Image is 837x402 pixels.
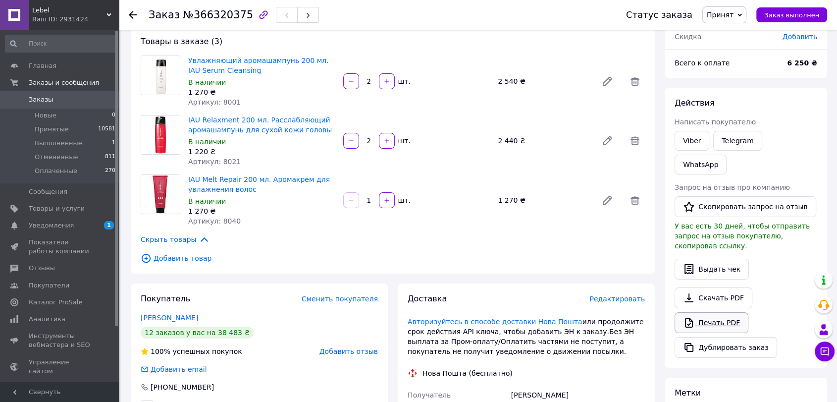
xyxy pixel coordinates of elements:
[112,139,115,148] span: 1
[29,204,85,213] span: Товары и услуги
[597,131,617,151] a: Редактировать
[597,190,617,210] a: Редактировать
[625,131,645,151] span: Удалить
[104,221,114,230] span: 1
[141,253,645,264] span: Добавить товар
[597,71,617,91] a: Редактировать
[5,35,116,53] input: Поиск
[589,295,645,303] span: Редактировать
[675,118,756,126] span: Написать покупателю
[29,298,82,307] span: Каталог ProSale
[675,98,714,108] span: Действия
[112,111,115,120] span: 0
[149,9,180,21] span: Заказ
[756,7,827,22] button: Заказ выполнен
[141,314,198,322] a: [PERSON_NAME]
[494,134,593,148] div: 2 440 ₴
[188,217,241,225] span: Артикул: 8040
[675,337,777,358] button: Дублировать заказ
[625,71,645,91] span: Удалить
[141,175,180,214] img: IAU Melt Repair 200 мл. Аромакрем для увлажнения волос
[494,74,593,88] div: 2 540 ₴
[675,287,752,308] a: Скачать PDF
[35,139,82,148] span: Выполненные
[494,193,593,207] div: 1 270 ₴
[675,196,816,217] button: Скопировать запрос на отзыв
[188,78,226,86] span: В наличии
[626,10,692,20] div: Статус заказа
[319,347,378,355] span: Добавить отзыв
[129,10,137,20] div: Вернуться назад
[35,153,78,162] span: Отмененные
[150,364,208,374] div: Добавить email
[29,61,56,70] span: Главная
[408,391,451,399] span: Получатель
[29,95,53,104] span: Заказы
[707,11,733,19] span: Принят
[29,332,92,349] span: Инструменты вебмастера и SEO
[35,125,69,134] span: Принятые
[815,342,835,361] button: Чат с покупателем
[675,312,748,333] a: Печать PDF
[141,56,180,95] img: Увлажняющий аромашампунь 200 мл. IAU Serum Cleansing
[105,153,115,162] span: 811
[29,281,69,290] span: Покупатели
[625,190,645,210] span: Удалить
[29,264,55,273] span: Отзывы
[675,222,810,250] span: У вас есть 30 дней, чтобы отправить запрос на отзыв покупателю, скопировав ссылку.
[408,294,447,303] span: Доставка
[188,206,335,216] div: 1 270 ₴
[188,98,241,106] span: Артикул: 8001
[140,364,208,374] div: Добавить email
[35,167,77,175] span: Оплаченные
[183,9,253,21] span: №366320375
[188,116,332,134] a: IAU Relaxment 200 мл. Расслабляющий аромашампунь для сухой кожи головы
[105,167,115,175] span: 270
[764,11,819,19] span: Заказ выполнен
[29,187,67,196] span: Сообщения
[141,294,190,303] span: Покупатель
[675,33,701,41] span: Скидка
[188,147,335,157] div: 1 220 ₴
[396,136,412,146] div: шт.
[32,6,106,15] span: Lebel
[150,382,215,392] div: [PHONE_NUMBER]
[188,197,226,205] span: В наличии
[141,37,222,46] span: Товары в заказе (3)
[408,318,582,326] a: Авторизуйтесь в способе доставки Нова Пошта
[675,388,701,398] span: Метки
[141,115,180,154] img: IAU Relaxment 200 мл. Расслабляющий аромашампунь для сухой кожи головы
[29,78,99,87] span: Заказы и сообщения
[29,358,92,376] span: Управление сайтом
[188,87,335,97] div: 1 270 ₴
[787,59,817,67] b: 6 250 ₴
[675,259,749,280] button: Выдать чек
[141,327,254,339] div: 12 заказов у вас на 38 483 ₴
[29,221,74,230] span: Уведомления
[188,57,329,74] a: Увлажняющий аромашампунь 200 мл. IAU Serum Cleansing
[35,111,56,120] span: Новые
[675,59,730,67] span: Всего к оплате
[188,175,330,193] a: IAU Melt Repair 200 мл. Аромакрем для увлажнения волос
[141,346,242,356] div: успешных покупок
[675,131,709,151] a: Viber
[32,15,119,24] div: Ваш ID: 2931424
[98,125,115,134] span: 10581
[188,138,226,146] span: В наличии
[151,347,170,355] span: 100%
[783,33,817,41] span: Добавить
[302,295,378,303] span: Сменить покупателя
[675,183,790,191] span: Запрос на отзыв про компанию
[408,317,645,356] div: или продолжите срок действия АРІ ключа, чтобы добавить ЭН к заказу.Без ЭН выплата за Пром-оплату/...
[420,368,515,378] div: Нова Пошта (бесплатно)
[675,155,727,174] a: WhatsApp
[396,76,412,86] div: шт.
[396,195,412,205] div: шт.
[141,234,209,245] span: Скрыть товары
[713,131,762,151] a: Telegram
[29,238,92,256] span: Показатели работы компании
[29,315,65,324] span: Аналитика
[188,158,241,166] span: Артикул: 8021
